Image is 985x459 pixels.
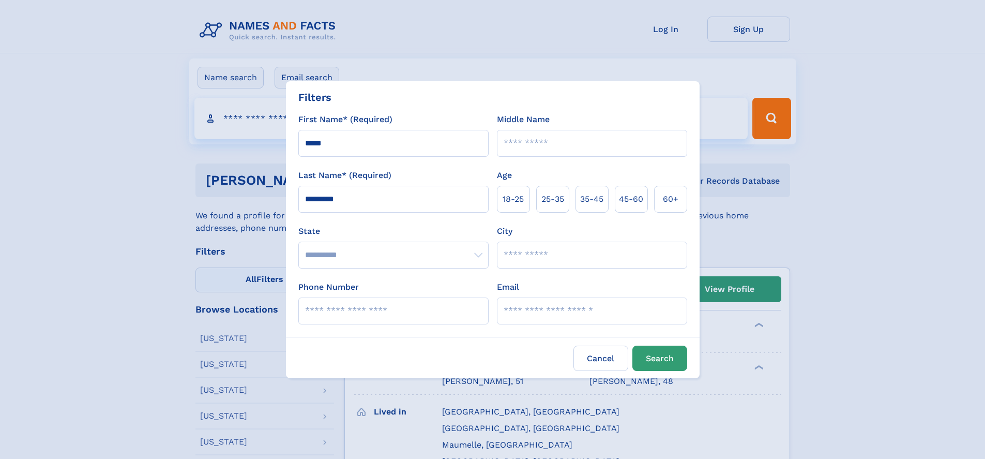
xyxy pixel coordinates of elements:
[497,281,519,293] label: Email
[541,193,564,205] span: 25‑35
[503,193,524,205] span: 18‑25
[298,225,489,238] label: State
[298,90,331,105] div: Filters
[632,346,687,371] button: Search
[298,281,359,293] label: Phone Number
[663,193,678,205] span: 60+
[497,169,512,182] label: Age
[619,193,643,205] span: 45‑60
[298,113,392,126] label: First Name* (Required)
[497,225,512,238] label: City
[497,113,550,126] label: Middle Name
[298,169,391,182] label: Last Name* (Required)
[573,346,628,371] label: Cancel
[580,193,603,205] span: 35‑45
